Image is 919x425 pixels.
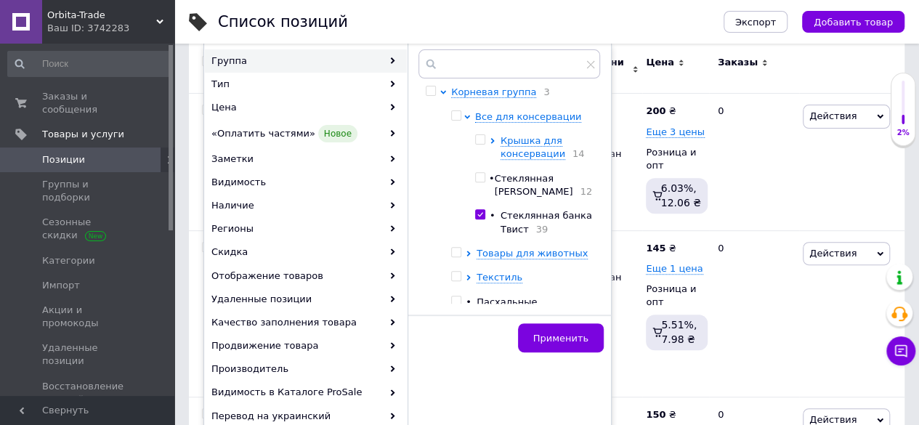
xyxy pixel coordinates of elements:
span: Заказы и сообщения [42,90,134,116]
span: Корневая группа [451,86,536,97]
div: ₴ [646,242,676,255]
span: Категории [42,254,95,267]
span: Сезонные скидки [42,216,134,242]
div: Видимость [205,171,407,194]
span: 12 [572,186,592,197]
div: Производитель [205,357,407,381]
span: Orbita-Trade [47,9,156,22]
span: Удаленные позиции [42,341,134,368]
div: Удаленные позиции [205,288,407,311]
button: Чат с покупателем [886,336,915,365]
span: Еще 1 цена [646,263,703,275]
span: Новое [318,125,357,142]
div: Скидка [205,240,407,264]
span: Добавить товар [814,17,893,28]
div: Розница и опт [646,146,705,172]
span: Текстиль [477,272,522,283]
div: Отображение товаров [205,264,407,288]
div: Список позиций [218,15,348,30]
span: • [490,210,495,221]
span: Группы и подборки [42,178,134,204]
span: • [466,296,471,307]
span: Импорт [42,279,80,292]
div: 0 [709,94,799,230]
div: Ваш ID: 3742283 [47,22,174,35]
span: Все для консервации [475,111,582,122]
div: Качество заполнения товара [205,311,407,334]
span: Крышка для консервации [501,135,565,159]
div: 0 [709,230,799,397]
span: Восстановление позиций [42,380,134,406]
span: Товары и услуги [42,128,124,141]
div: ₴ [646,408,676,421]
button: Экспорт [724,11,788,33]
span: Применить [533,333,588,344]
span: Товары для животных [477,248,588,259]
div: Цена [205,96,407,119]
span: Действия [809,414,857,425]
span: Стеклянная банка Твист [501,210,592,234]
b: 200 [646,105,665,116]
span: Действия [809,248,857,259]
div: Регионы [205,217,407,240]
span: Экспорт [735,17,776,28]
button: Применить [518,323,604,352]
div: Видимость в Каталоге ProSale [205,381,407,404]
b: 145 [646,243,665,254]
div: Розница и опт [646,283,705,309]
div: Наличие [205,194,407,217]
div: Тип [205,73,407,96]
span: Позиции [42,153,85,166]
div: 2% [891,128,915,138]
span: Стеклянная [PERSON_NAME] [494,173,572,197]
span: 14 [565,148,585,159]
div: Продвижение товара [205,334,407,357]
button: Добавить товар [802,11,904,33]
div: «Оплатить частями» [205,120,407,147]
span: 6.03%, 12.06 ₴ [661,182,701,209]
span: Цена [646,56,674,69]
span: Акции и промокоды [42,304,134,330]
span: Заказы [718,56,758,69]
span: • [489,173,495,184]
span: Действия [809,110,857,121]
input: Поиск [7,51,171,77]
b: 150 [646,409,665,420]
span: 5.51%, 7.98 ₴ [661,319,697,345]
span: 39 [529,224,548,235]
div: Заметки [205,147,407,171]
span: Еще 3 цены [646,126,705,138]
div: ₴ [646,105,676,118]
span: Пасхальные наборы [477,296,537,320]
div: Группа [205,49,407,73]
span: 3 [536,86,549,97]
